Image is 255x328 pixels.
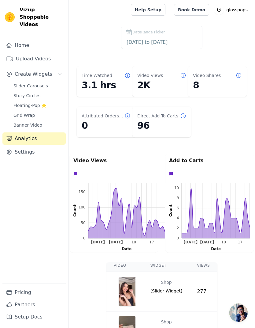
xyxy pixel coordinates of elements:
div: Data groups [168,170,249,177]
text: [DATE] [91,240,105,244]
dd: 2K [137,80,186,91]
a: Book Demo [174,4,209,16]
a: Open chat [229,303,248,322]
g: Sun Aug 10 2025 00:00:00 GMT+0530 (India Standard Time) [131,240,136,244]
text: Date [211,247,221,251]
div: Shop [161,277,172,288]
p: glosspops [224,4,250,15]
a: Slider Carousels [10,82,66,90]
img: Vizup [5,12,15,22]
div: Shop [161,316,172,327]
text: 17 [238,240,242,244]
g: Sun Jul 27 2025 00:00:00 GMT+0530 (India Standard Time) [91,240,105,244]
img: video [119,277,136,306]
text: Count [73,204,77,217]
g: left ticks [174,183,182,240]
text: 100 [79,205,86,209]
a: Partners [2,299,66,311]
span: ( Slider Widget ) [150,288,183,294]
th: Widget [143,259,190,272]
span: Slider Carousels [13,83,48,89]
text: G [217,7,221,13]
a: Pricing [2,286,66,299]
span: Vizup Shoppable Videos [20,6,63,28]
g: left ticks [79,183,88,240]
dt: Video Shares [193,72,221,78]
a: Setup Docs [2,311,66,323]
a: Home [2,39,66,51]
div: Data groups [72,170,164,177]
input: DateRange Picker [125,38,198,46]
dd: 8 [193,80,242,91]
a: Banner Video [10,121,66,129]
dd: 3.1 hrs [82,80,131,91]
text: Date [122,247,131,251]
g: Sun Aug 03 2025 00:00:00 GMT+0530 (India Standard Time) [109,240,123,244]
g: left axis [162,183,182,240]
dt: Time Watched [82,72,112,78]
a: Floating-Pop ⭐ [10,101,66,110]
g: Sun Jul 27 2025 00:00:00 GMT+0530 (India Standard Time) [184,240,198,244]
span: DateRange Picker [132,29,165,35]
text: Count [168,204,173,217]
g: Sun Aug 17 2025 00:00:00 GMT+0530 (India Standard Time) [238,240,242,244]
dd: 0 [82,120,131,131]
a: Grid Wrap [10,111,66,120]
g: Sun Aug 17 2025 00:00:00 GMT+0530 (India Standard Time) [150,240,154,244]
th: Video [106,259,143,272]
text: 8 [177,196,179,200]
a: Story Circles [10,91,66,100]
g: bottom ticks [88,238,165,245]
dt: Video Views [137,72,163,78]
text: 50 [81,221,85,225]
a: Help Setup [131,4,165,16]
text: 0 [177,236,179,240]
g: Sun Aug 10 2025 00:00:00 GMT+0530 (India Standard Time) [221,240,226,244]
span: Banner Video [13,122,42,128]
span: Grid Wrap [13,112,35,118]
span: Floating-Pop ⭐ [13,102,46,109]
text: 17 [150,240,154,244]
text: 150 [79,190,86,194]
span: Create Widgets [15,71,52,78]
text: 10 [174,186,179,190]
dd: 96 [137,120,186,131]
g: bottom ticks [182,238,250,245]
p: Add to Carts [169,157,250,164]
g: Sun Aug 03 2025 00:00:00 GMT+0530 (India Standard Time) [200,240,214,244]
text: 2 [177,226,179,230]
text: [DATE] [109,240,123,244]
text: 10 [131,240,136,244]
span: Story Circles [13,93,40,99]
a: Analytics [2,132,66,145]
text: [DATE] [200,240,214,244]
text: 6 [177,206,179,210]
dt: Attributed Orders Count [82,113,124,119]
g: left axis [64,183,88,240]
a: Upload Videos [2,53,66,65]
text: 4 [177,216,179,220]
text: 0 [83,236,86,240]
dt: Direct Add To Carts [137,113,178,119]
a: Settings [2,146,66,158]
button: Create Widgets [2,68,66,80]
th: Views [190,259,217,272]
text: [DATE] [184,240,198,244]
p: Video Views [73,157,165,164]
text: 10 [221,240,226,244]
button: G glosspops [214,4,250,15]
div: 277 [197,288,210,295]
